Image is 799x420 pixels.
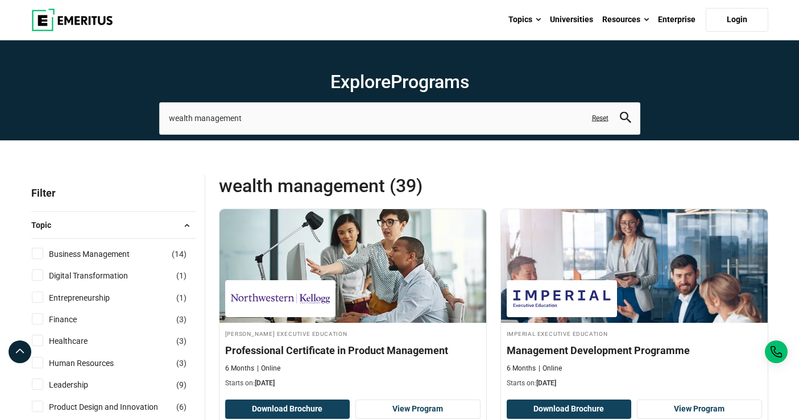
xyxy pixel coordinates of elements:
[501,209,768,394] a: Business Management Course by Imperial Executive Education - September 4, 2025 Imperial Executive...
[49,401,181,413] a: Product Design and Innovation
[49,379,111,391] a: Leadership
[225,379,481,388] p: Starts on:
[355,400,481,419] a: View Program
[536,379,556,387] span: [DATE]
[175,249,184,259] span: 14
[507,343,762,357] h4: Management Development Programme
[179,336,184,346] span: 3
[257,364,280,373] p: Online
[172,248,187,260] span: ( )
[179,293,184,302] span: 1
[179,271,184,280] span: 1
[219,174,494,197] span: wealth management (39)
[179,359,184,368] span: 3
[507,364,536,373] p: 6 Months
[620,112,631,125] button: search
[637,400,762,419] a: View Program
[176,292,187,304] span: ( )
[176,357,187,369] span: ( )
[49,335,110,347] a: Healthcare
[391,71,469,93] span: Programs
[49,292,133,304] a: Entrepreneurship
[507,328,762,338] h4: Imperial Executive Education
[220,209,486,394] a: Product Design and Innovation Course by Kellogg Executive Education - September 4, 2025 Kellogg E...
[255,379,275,387] span: [DATE]
[31,219,60,231] span: Topic
[539,364,562,373] p: Online
[507,379,762,388] p: Starts on:
[49,313,100,326] a: Finance
[176,335,187,347] span: ( )
[225,343,481,357] h4: Professional Certificate in Product Management
[176,401,187,413] span: ( )
[501,209,768,323] img: Management Development Programme | Online Business Management Course
[49,269,151,282] a: Digital Transformation
[179,315,184,324] span: 3
[220,209,486,323] img: Professional Certificate in Product Management | Online Product Design and Innovation Course
[231,286,330,311] img: Kellogg Executive Education
[592,114,608,123] a: Reset search
[179,402,184,411] span: 6
[620,115,631,126] a: search
[512,286,611,311] img: Imperial Executive Education
[176,313,187,326] span: ( )
[49,357,136,369] a: Human Resources
[159,102,640,134] input: search-page
[176,379,187,391] span: ( )
[507,400,632,419] button: Download Brochure
[179,380,184,389] span: 9
[225,364,254,373] p: 6 Months
[225,400,350,419] button: Download Brochure
[176,269,187,282] span: ( )
[31,217,196,234] button: Topic
[31,174,196,211] p: Filter
[706,8,768,32] a: Login
[225,328,481,338] h4: [PERSON_NAME] Executive Education
[49,248,152,260] a: Business Management
[159,70,640,93] h1: Explore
